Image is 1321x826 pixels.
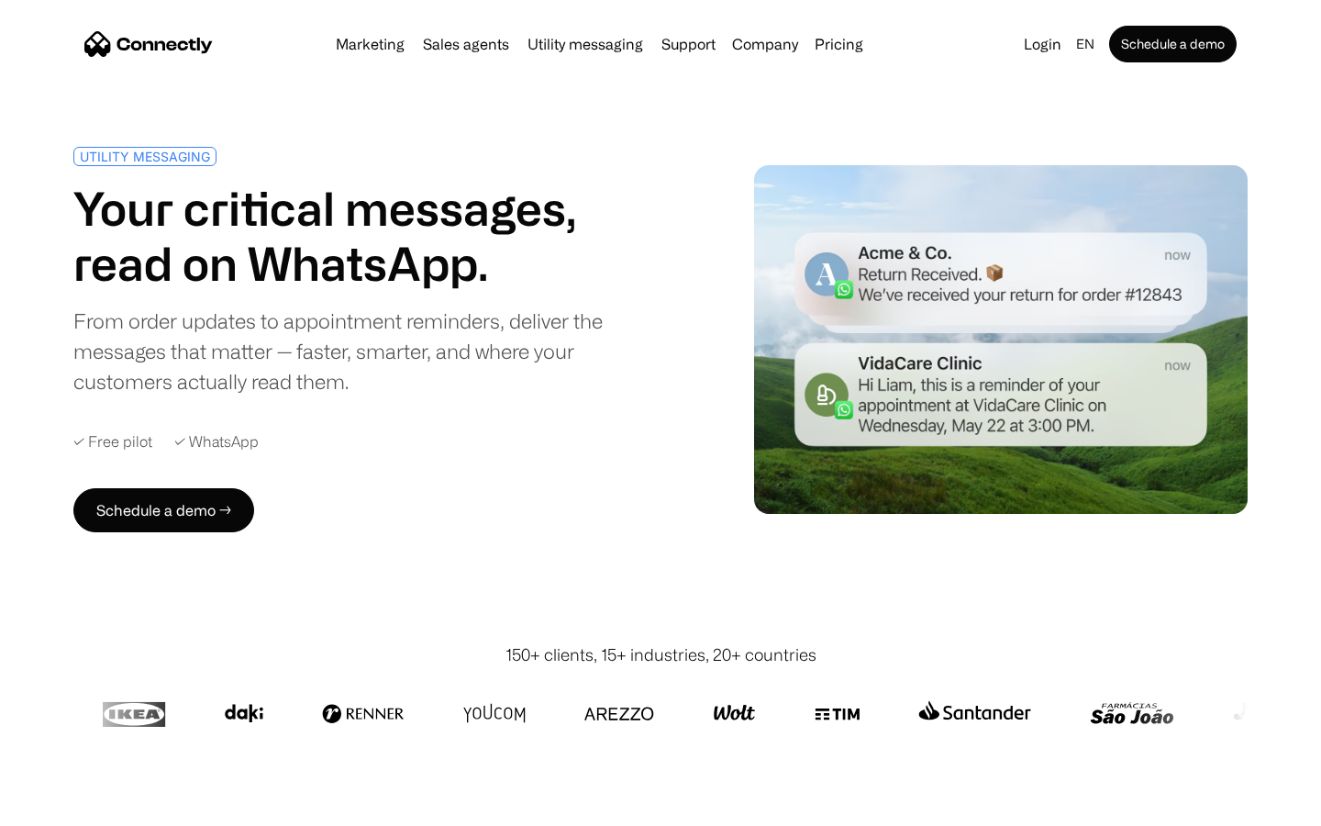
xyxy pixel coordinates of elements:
h1: Your critical messages, read on WhatsApp. [73,181,653,291]
aside: Language selected: English [18,792,110,820]
ul: Language list [37,794,110,820]
a: Sales agents [416,37,516,51]
a: Pricing [807,37,871,51]
div: ✓ WhatsApp [174,433,259,451]
a: Schedule a demo → [73,488,254,532]
a: Marketing [328,37,412,51]
a: Support [654,37,723,51]
a: Schedule a demo [1109,26,1237,62]
a: Login [1016,31,1069,57]
div: ✓ Free pilot [73,433,152,451]
div: Company [732,31,798,57]
a: Utility messaging [520,37,650,51]
div: 150+ clients, 15+ industries, 20+ countries [505,642,816,667]
div: From order updates to appointment reminders, deliver the messages that matter — faster, smarter, ... [73,306,653,396]
div: UTILITY MESSAGING [80,150,210,163]
div: en [1076,31,1094,57]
